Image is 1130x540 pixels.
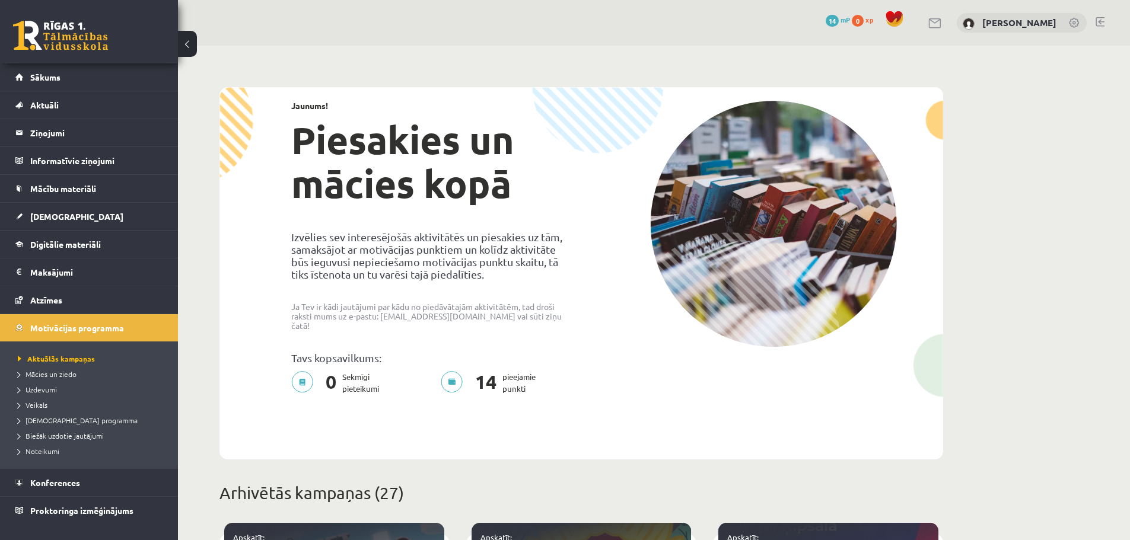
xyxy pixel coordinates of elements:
p: Sekmīgi pieteikumi [291,371,386,395]
span: Atzīmes [30,295,62,305]
legend: Maksājumi [30,258,163,286]
span: Biežāk uzdotie jautājumi [18,431,104,440]
a: [PERSON_NAME] [982,17,1056,28]
a: Mācies un ziedo [18,369,166,379]
a: Proktoringa izmēģinājums [15,497,163,524]
p: Arhivētās kampaņas (27) [219,481,943,506]
p: pieejamie punkti [441,371,543,395]
a: [DEMOGRAPHIC_DATA] programma [18,415,166,426]
a: Motivācijas programma [15,314,163,341]
a: [DEMOGRAPHIC_DATA] [15,203,163,230]
span: Konferences [30,477,80,488]
span: Mācies un ziedo [18,369,77,379]
span: Digitālie materiāli [30,239,101,250]
span: Motivācijas programma [30,322,124,333]
span: Proktoringa izmēģinājums [30,505,133,516]
a: Aktuāli [15,91,163,119]
p: Izvēlies sev interesējošās aktivitātēs un piesakies uz tām, samaksājot ar motivācijas punktiem un... [291,231,572,280]
p: Ja Tev ir kādi jautājumi par kādu no piedāvātajām aktivitātēm, tad droši raksti mums uz e-pastu: ... [291,302,572,330]
a: Uzdevumi [18,384,166,395]
span: 0 [852,15,864,27]
span: Veikals [18,400,47,410]
span: [DEMOGRAPHIC_DATA] programma [18,416,138,425]
p: Tavs kopsavilkums: [291,352,572,364]
a: Sākums [15,63,163,91]
a: Rīgas 1. Tālmācības vidusskola [13,21,108,50]
span: xp [865,15,873,24]
a: Noteikumi [18,446,166,456]
a: Ziņojumi [15,119,163,146]
span: Noteikumi [18,446,59,456]
span: Uzdevumi [18,385,57,394]
strong: Jaunums! [291,100,328,111]
a: Konferences [15,469,163,496]
a: Maksājumi [15,258,163,286]
span: Sākums [30,72,61,82]
a: Atzīmes [15,286,163,314]
span: Aktuāli [30,100,59,110]
legend: Ziņojumi [30,119,163,146]
a: Aktuālās kampaņas [18,353,166,364]
legend: Informatīvie ziņojumi [30,147,163,174]
span: mP [841,15,850,24]
span: 0 [320,371,342,395]
img: Matīss Magone [963,18,975,30]
a: Veikals [18,400,166,410]
span: 14 [826,15,839,27]
span: Aktuālās kampaņas [18,354,95,363]
a: Biežāk uzdotie jautājumi [18,430,166,441]
a: Digitālie materiāli [15,231,163,258]
span: Mācību materiāli [30,183,96,194]
span: [DEMOGRAPHIC_DATA] [30,211,123,222]
span: 14 [469,371,502,395]
a: 14 mP [826,15,850,24]
a: Mācību materiāli [15,175,163,202]
h1: Piesakies un mācies kopā [291,118,572,206]
img: campaign-image-1c4f3b39ab1f89d1fca25a8facaab35ebc8e40cf20aedba61fd73fb4233361ac.png [650,101,897,347]
a: Informatīvie ziņojumi [15,147,163,174]
a: 0 xp [852,15,879,24]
